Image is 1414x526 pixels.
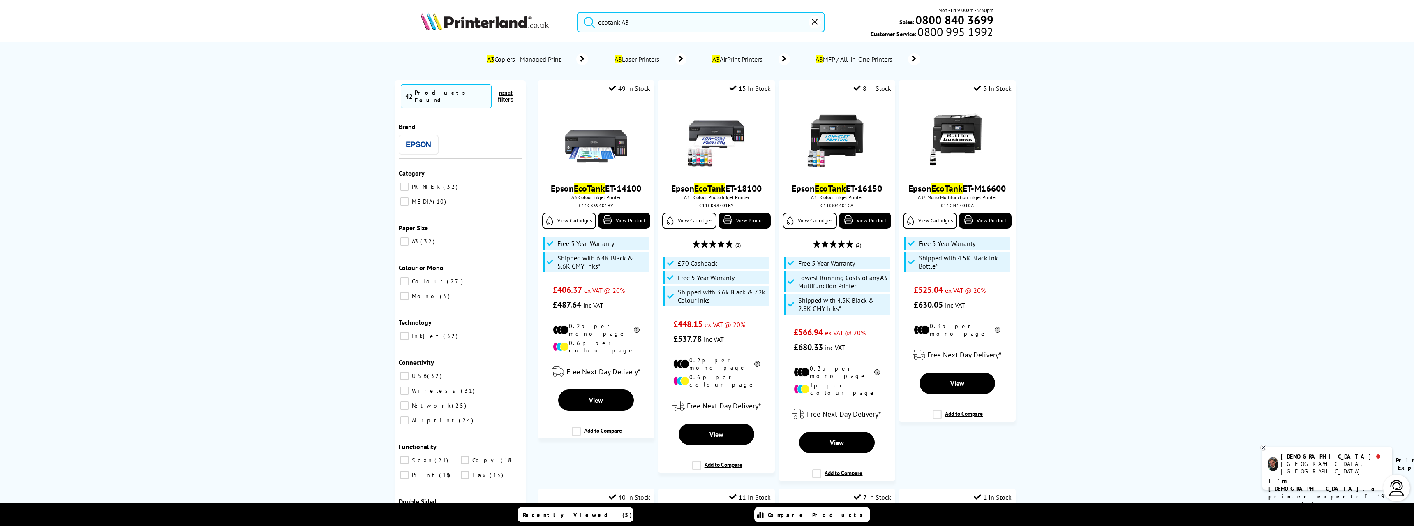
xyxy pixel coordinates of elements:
div: 1 In Stock [974,493,1012,501]
span: ex VAT @ 20% [705,320,745,329]
span: Shipped with 4.5K Black Ink Bottle* [919,254,1008,270]
mark: EcoTank [574,183,605,194]
a: Recently Viewed (5) [518,507,633,522]
span: Fax [470,471,489,479]
span: Customer Service: [871,28,993,38]
span: inc VAT [945,301,965,309]
span: Brand [399,123,416,131]
span: 32 [443,332,460,340]
span: £630.05 [914,299,943,310]
span: AirPrint Printers [711,55,767,63]
span: 18 [439,471,452,479]
span: Colour [410,278,446,285]
input: PRINTER 32 [400,183,409,191]
span: Paper Size [399,224,428,232]
img: epson-et-18100-front-new-small.jpg [686,107,747,169]
div: 7 In Stock [854,493,891,501]
span: Free Next Day Delivery* [566,367,640,376]
span: Connectivity [399,358,434,366]
span: 0800 995 1992 [916,28,993,36]
div: C11CJ04401CA [785,202,889,209]
div: modal_delivery [783,403,891,426]
mark: A3 [487,55,494,63]
span: Double Sided [399,497,437,505]
li: 0.6p per colour page [673,373,760,388]
a: A3Copiers - Managed Print [486,53,588,65]
input: MEDIA 10 [400,197,409,206]
span: Free 5 Year Warranty [678,273,735,282]
input: Airprint 24 [400,416,409,424]
div: [GEOGRAPHIC_DATA], [GEOGRAPHIC_DATA] [1281,460,1386,475]
a: View Cartridges [662,213,716,229]
span: PRINTER [410,183,442,190]
span: (2) [856,237,861,253]
input: Fax 13 [461,471,469,479]
a: View [679,424,754,445]
img: chris-livechat.png [1268,457,1278,471]
span: Shipped with 4.5K Black & 2.8K CMY Inks* [798,296,888,313]
input: Wireless 31 [400,387,409,395]
span: Free Next Day Delivery* [687,401,761,410]
img: user-headset-light.svg [1389,480,1405,496]
span: Shipped with 6.4K Black & 5.6K CMY Inks* [557,254,647,270]
input: Colour 27 [400,277,409,285]
img: epson-et-16150-with-ink-small.jpg [806,107,868,169]
span: 18 [501,456,514,464]
input: Print 18 [400,471,409,479]
span: 32 [420,238,437,245]
span: £487.64 [553,299,581,310]
span: A3 Colour Inkjet Printer [542,194,650,200]
div: 40 In Stock [609,493,650,501]
a: View Product [959,213,1011,229]
mark: EcoTank [694,183,725,194]
a: View Product [598,213,650,229]
div: 5 In Stock [974,84,1012,93]
a: EpsonEcoTankET-14100 [551,183,641,194]
span: Compare Products [768,511,867,519]
span: inc VAT [704,335,724,343]
span: £566.94 [794,327,823,338]
span: Recently Viewed (5) [523,511,632,519]
mark: A3 [712,55,720,63]
input: Inkjet 32 [400,332,409,340]
span: Network [410,402,451,409]
a: View [558,389,634,411]
span: MFP / All-in-One Printers [815,55,896,63]
span: £448.15 [673,319,702,329]
span: Shipped with 3.6k Black & 7.2k Colour Inks [678,288,767,304]
img: Epson-ET-14100-Front-Main-Small.jpg [565,107,627,169]
span: Lowest Running Costs of any A3 Multifunction Printer [798,273,888,290]
span: Mono [410,292,439,300]
span: Technology [399,318,432,327]
b: I'm [DEMOGRAPHIC_DATA], a printer expert [1268,477,1377,500]
input: A3 32 [400,237,409,246]
img: Printerland Logo [421,12,549,30]
mark: EcoTank [931,183,963,194]
span: MEDIA [410,198,432,205]
span: View [830,438,844,447]
span: £70 Cashback [678,259,717,267]
span: A3+ Colour Photo Inkjet Printer [662,194,770,200]
li: 0.3p per mono page [794,365,880,380]
li: 0.2p per mono page [553,322,640,337]
span: 5 [440,292,452,300]
span: Free Next Day Delivery* [807,409,881,419]
a: View Product [719,213,771,229]
input: Network 25 [400,401,409,410]
a: View Cartridges [783,213,836,229]
input: Copy 18 [461,456,469,464]
input: USB 32 [400,372,409,380]
img: epson-et-m16600-front-new-small.jpg [926,107,988,169]
span: 13 [490,471,505,479]
span: ex VAT @ 20% [945,286,986,294]
span: ex VAT @ 20% [825,329,866,337]
span: 27 [447,278,465,285]
span: Category [399,169,425,177]
mark: A3 [615,55,622,63]
label: Add to Compare [812,469,862,485]
mark: A3 [816,55,823,63]
p: of 19 years! Leave me a message and I'll respond ASAP [1268,477,1386,524]
a: View Cartridges [903,213,957,229]
input: Mono 5 [400,292,409,300]
span: Inkjet [410,332,442,340]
